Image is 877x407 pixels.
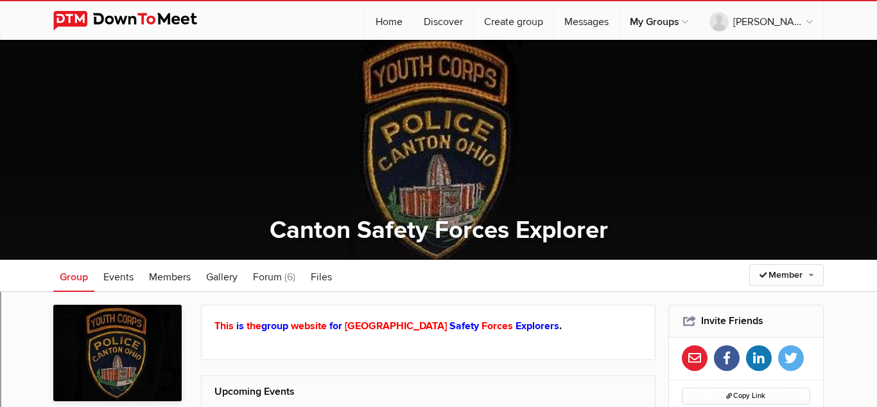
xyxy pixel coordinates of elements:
h2: Upcoming Events [214,376,642,407]
span: Explorers [516,320,559,332]
img: Canton Safety Forces Explorer [53,305,182,401]
button: Copy Link [682,388,811,404]
span: Group [60,271,88,284]
a: Gallery [200,260,244,292]
span: This [214,320,234,332]
span: for [329,320,342,332]
h2: Invite Friends [682,305,811,336]
a: My Groups [620,1,699,40]
a: Member [749,264,824,286]
span: [GEOGRAPHIC_DATA] [345,320,447,332]
span: website [291,320,327,332]
span: Forum [253,271,282,284]
span: Safety [449,320,479,332]
a: Files [304,260,338,292]
a: [PERSON_NAME] [699,1,823,40]
a: Discover [413,1,473,40]
span: Files [311,271,332,284]
span: Gallery [206,271,238,284]
a: Forum (6) [247,260,302,292]
strong: . [214,320,562,332]
span: Forces [482,320,513,332]
a: Messages [554,1,619,40]
span: Events [103,271,134,284]
span: (6) [284,271,295,284]
span: group [261,320,288,332]
a: Home [365,1,413,40]
a: Events [97,260,140,292]
img: DownToMeet [53,11,217,30]
span: Copy Link [726,392,765,400]
span: Members [149,271,191,284]
span: is [236,320,244,332]
a: Group [53,260,94,292]
span: the [247,320,261,332]
a: Members [143,260,197,292]
a: Create group [474,1,553,40]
